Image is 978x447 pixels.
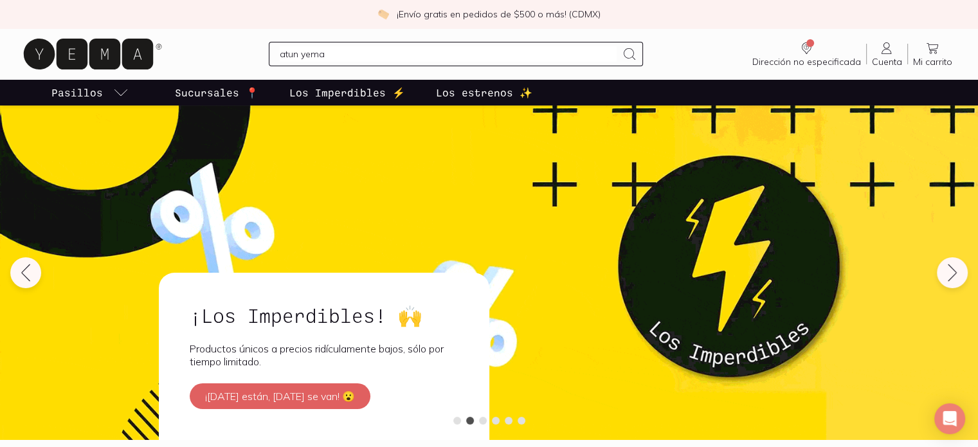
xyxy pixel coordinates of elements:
[872,56,902,68] span: Cuenta
[190,342,458,368] p: Productos únicos a precios ridículamente bajos, sólo por tiempo limitado.
[747,41,866,68] a: Dirección no especificada
[287,80,408,105] a: Los Imperdibles ⚡️
[190,383,370,409] button: ¡[DATE] están, [DATE] se van! 😮
[913,56,952,68] span: Mi carrito
[49,80,131,105] a: pasillo-todos-link
[289,85,405,100] p: Los Imperdibles ⚡️
[159,273,489,440] a: ¡Los Imperdibles! 🙌Productos únicos a precios ridículamente bajos, sólo por tiempo limitado.¡[DAT...
[190,304,458,327] h2: ¡Los Imperdibles! 🙌
[934,403,965,434] div: Open Intercom Messenger
[175,85,258,100] p: Sucursales 📍
[436,85,532,100] p: Los estrenos ✨
[377,8,389,20] img: check
[51,85,103,100] p: Pasillos
[172,80,261,105] a: Sucursales 📍
[433,80,535,105] a: Los estrenos ✨
[867,41,907,68] a: Cuenta
[397,8,601,21] p: ¡Envío gratis en pedidos de $500 o más! (CDMX)
[908,41,957,68] a: Mi carrito
[280,46,617,62] input: Busca los mejores productos
[752,56,861,68] span: Dirección no especificada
